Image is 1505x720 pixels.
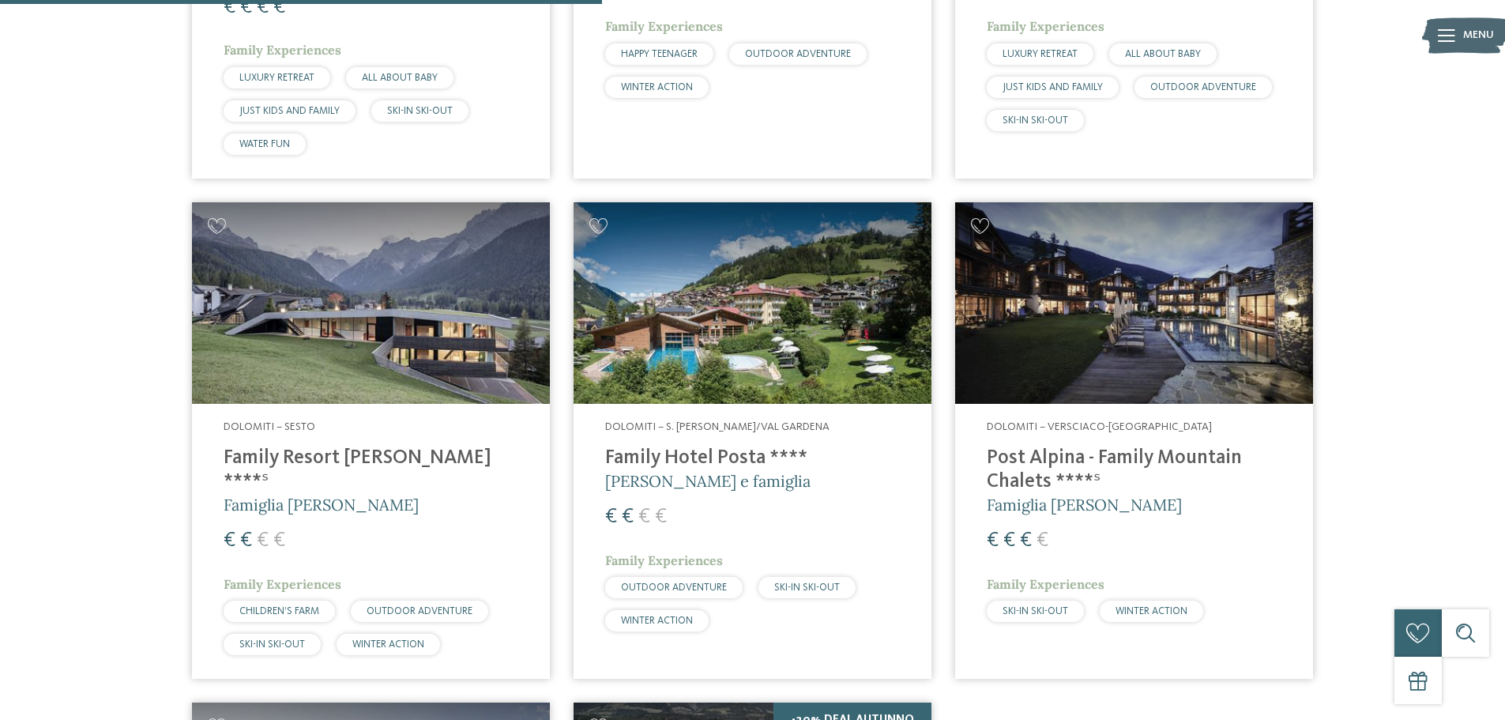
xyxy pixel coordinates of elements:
[987,576,1104,592] span: Family Experiences
[621,616,693,626] span: WINTER ACTION
[574,202,931,404] img: Cercate un hotel per famiglie? Qui troverete solo i migliori!
[352,639,424,650] span: WINTER ACTION
[621,582,727,593] span: OUTDOOR ADVENTURE
[655,507,667,527] span: €
[224,530,235,551] span: €
[1003,49,1078,59] span: LUXURY RETREAT
[605,507,617,527] span: €
[605,447,900,470] h4: Family Hotel Posta ****
[1003,530,1015,551] span: €
[239,606,319,616] span: CHILDREN’S FARM
[1125,49,1201,59] span: ALL ABOUT BABY
[638,507,650,527] span: €
[224,576,341,592] span: Family Experiences
[367,606,472,616] span: OUTDOOR ADVENTURE
[239,106,340,116] span: JUST KIDS AND FAMILY
[605,552,723,568] span: Family Experiences
[224,42,341,58] span: Family Experiences
[1037,530,1048,551] span: €
[1003,115,1068,126] span: SKI-IN SKI-OUT
[239,639,305,650] span: SKI-IN SKI-OUT
[987,495,1182,515] span: Famiglia [PERSON_NAME]
[605,471,811,491] span: [PERSON_NAME] e famiglia
[955,202,1313,404] img: Post Alpina - Family Mountain Chalets ****ˢ
[574,202,931,679] a: Cercate un hotel per famiglie? Qui troverete solo i migliori! Dolomiti – S. [PERSON_NAME]/Val Gar...
[224,447,518,494] h4: Family Resort [PERSON_NAME] ****ˢ
[955,202,1313,679] a: Cercate un hotel per famiglie? Qui troverete solo i migliori! Dolomiti – Versciaco-[GEOGRAPHIC_DA...
[605,421,830,432] span: Dolomiti – S. [PERSON_NAME]/Val Gardena
[1003,82,1103,92] span: JUST KIDS AND FAMILY
[239,73,314,83] span: LUXURY RETREAT
[257,530,269,551] span: €
[987,18,1104,34] span: Family Experiences
[224,421,315,432] span: Dolomiti – Sesto
[605,18,723,34] span: Family Experiences
[240,530,252,551] span: €
[1116,606,1187,616] span: WINTER ACTION
[621,49,698,59] span: HAPPY TEENAGER
[224,495,419,515] span: Famiglia [PERSON_NAME]
[774,582,840,593] span: SKI-IN SKI-OUT
[1150,82,1256,92] span: OUTDOOR ADVENTURE
[987,530,999,551] span: €
[362,73,438,83] span: ALL ABOUT BABY
[192,202,550,404] img: Family Resort Rainer ****ˢ
[273,530,285,551] span: €
[1020,530,1032,551] span: €
[192,202,550,679] a: Cercate un hotel per famiglie? Qui troverete solo i migliori! Dolomiti – Sesto Family Resort [PER...
[987,447,1281,494] h4: Post Alpina - Family Mountain Chalets ****ˢ
[745,49,851,59] span: OUTDOOR ADVENTURE
[239,139,290,149] span: WATER FUN
[387,106,453,116] span: SKI-IN SKI-OUT
[622,507,634,527] span: €
[987,421,1212,432] span: Dolomiti – Versciaco-[GEOGRAPHIC_DATA]
[1003,606,1068,616] span: SKI-IN SKI-OUT
[621,82,693,92] span: WINTER ACTION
